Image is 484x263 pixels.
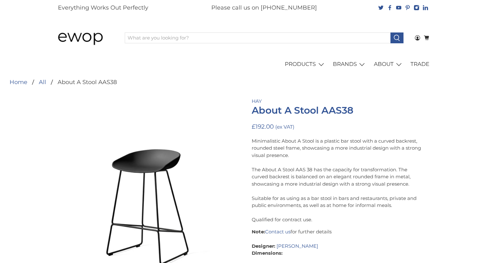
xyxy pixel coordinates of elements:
small: (ex VAT) [275,124,294,130]
a: Contact us [265,229,291,235]
a: [PERSON_NAME] [277,243,318,249]
li: About A Stool AAS38 [46,79,117,85]
strong: Designer: [252,243,275,249]
p: Everything Works Out Perfectly [58,4,148,12]
a: TRADE [407,55,433,73]
p: Minimalistic About A Stool is a plastic bar stool with a curved backrest, rounded steel frame, sh... [252,138,424,224]
input: What are you looking for? [125,32,391,43]
a: All [39,79,46,85]
a: HAY [252,98,262,104]
a: ABOUT [370,55,407,73]
a: BRANDS [329,55,370,73]
p: Please call us on [PHONE_NUMBER] [211,4,317,12]
nav: main navigation [51,55,433,73]
a: Home [10,79,27,85]
strong: Dimensions: [252,250,283,256]
span: £192.00 [252,123,274,130]
nav: breadcrumbs [10,79,117,85]
strong: Note: [252,229,265,235]
a: PRODUCTS [281,55,329,73]
h1: About A Stool AAS38 [252,105,424,116]
p: for further details [252,228,424,257]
